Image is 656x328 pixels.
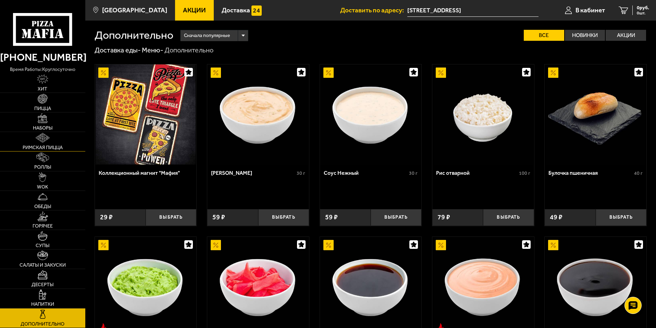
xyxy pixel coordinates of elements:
[297,170,305,176] span: 30 г
[211,68,221,78] img: Акционный
[207,64,309,165] a: АкционныйСоус Деликатес
[524,30,564,41] label: Все
[146,209,196,226] button: Выбрать
[34,204,51,209] span: Обеды
[409,170,418,176] span: 30 г
[407,4,539,17] span: Россия, Санкт-Петербург, Большая Пороховская улица, 54к3
[32,282,53,287] span: Десерты
[34,165,51,170] span: Роллы
[183,7,206,13] span: Акции
[222,7,250,13] span: Доставка
[184,29,230,42] span: Сначала популярные
[550,214,562,221] span: 49 ₽
[212,214,225,221] span: 59 ₽
[211,240,221,250] img: Акционный
[102,7,167,13] span: [GEOGRAPHIC_DATA]
[436,170,517,176] div: Рис отварной
[33,126,52,131] span: Наборы
[436,240,446,250] img: Акционный
[596,209,646,226] button: Выбрать
[31,302,54,307] span: Напитки
[407,4,539,17] input: Ваш адрес доставки
[323,68,334,78] img: Акционный
[95,64,197,165] a: АкционныйКоллекционный магнит "Мафия"
[34,106,51,111] span: Пицца
[545,64,646,165] a: АкционныйБулочка пшеничная
[371,209,421,226] button: Выбрать
[95,30,173,41] h1: Дополнительно
[251,5,262,16] img: 15daf4d41897b9f0e9f617042186c801.svg
[548,68,558,78] img: Акционный
[432,64,534,165] a: АкционныйРис отварной
[208,64,308,165] img: Соус Деликатес
[211,170,295,176] div: [PERSON_NAME]
[142,46,163,54] a: Меню-
[340,7,407,13] span: Доставить по адресу:
[320,64,422,165] a: АкционныйСоус Нежный
[324,170,408,176] div: Соус Нежный
[323,240,334,250] img: Акционный
[548,240,558,250] img: Акционный
[575,7,605,13] span: В кабинет
[437,214,450,221] span: 79 ₽
[100,214,113,221] span: 29 ₽
[548,170,632,176] div: Булочка пшеничная
[164,46,213,55] div: Дополнительно
[637,11,649,15] span: 0 шт.
[96,64,196,165] img: Коллекционный магнит "Мафия"
[98,240,109,250] img: Акционный
[99,170,191,176] div: Коллекционный магнит "Мафия"
[95,46,141,54] a: Доставка еды-
[258,209,309,226] button: Выбрать
[321,64,421,165] img: Соус Нежный
[325,214,338,221] span: 59 ₽
[98,68,109,78] img: Акционный
[37,185,48,190] span: WOK
[546,64,646,165] img: Булочка пшеничная
[436,68,446,78] img: Акционный
[433,64,533,165] img: Рис отварной
[38,87,47,92] span: Хит
[483,209,534,226] button: Выбрать
[33,224,53,229] span: Горячее
[21,322,64,327] span: Дополнительно
[565,30,605,41] label: Новинки
[606,30,646,41] label: Акции
[634,170,643,176] span: 40 г
[20,263,66,268] span: Салаты и закуски
[519,170,530,176] span: 100 г
[36,243,49,248] span: Супы
[23,145,63,150] span: Римская пицца
[637,5,649,10] span: 0 руб.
